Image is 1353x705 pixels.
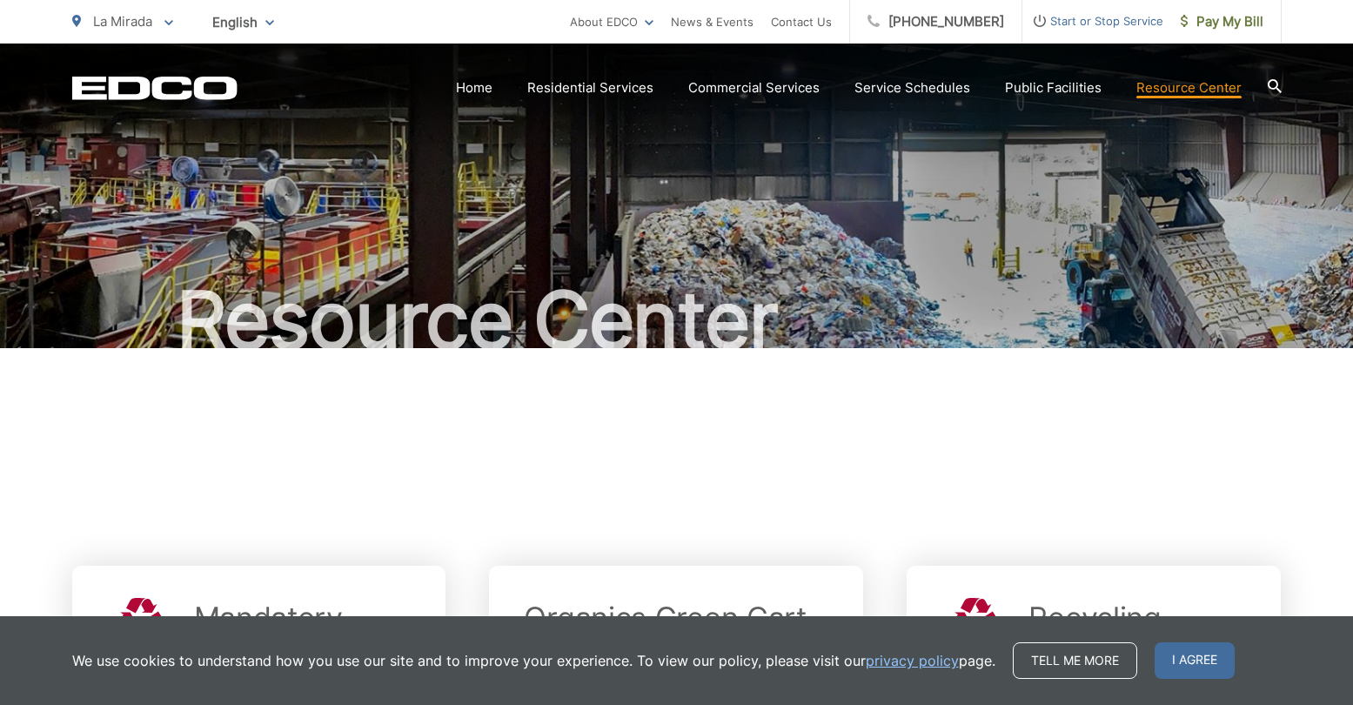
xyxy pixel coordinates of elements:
[1181,11,1263,32] span: Pay My Bill
[1136,77,1242,98] a: Resource Center
[854,77,970,98] a: Service Schedules
[194,601,412,705] h2: Mandatory Recycling Requirements
[456,77,492,98] a: Home
[72,277,1282,364] h1: Resource Center
[671,11,754,32] a: News & Events
[1013,642,1137,679] a: Tell me more
[199,7,287,37] span: English
[570,11,653,32] a: About EDCO
[866,650,959,671] a: privacy policy
[524,601,828,670] h2: Organics Green Cart Challenge
[527,77,653,98] a: Residential Services
[72,76,238,100] a: EDCD logo. Return to the homepage.
[72,650,995,671] p: We use cookies to understand how you use our site and to improve your experience. To view our pol...
[771,11,832,32] a: Contact Us
[1155,642,1235,679] span: I agree
[93,13,152,30] span: La Mirada
[1005,77,1102,98] a: Public Facilities
[688,77,820,98] a: Commercial Services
